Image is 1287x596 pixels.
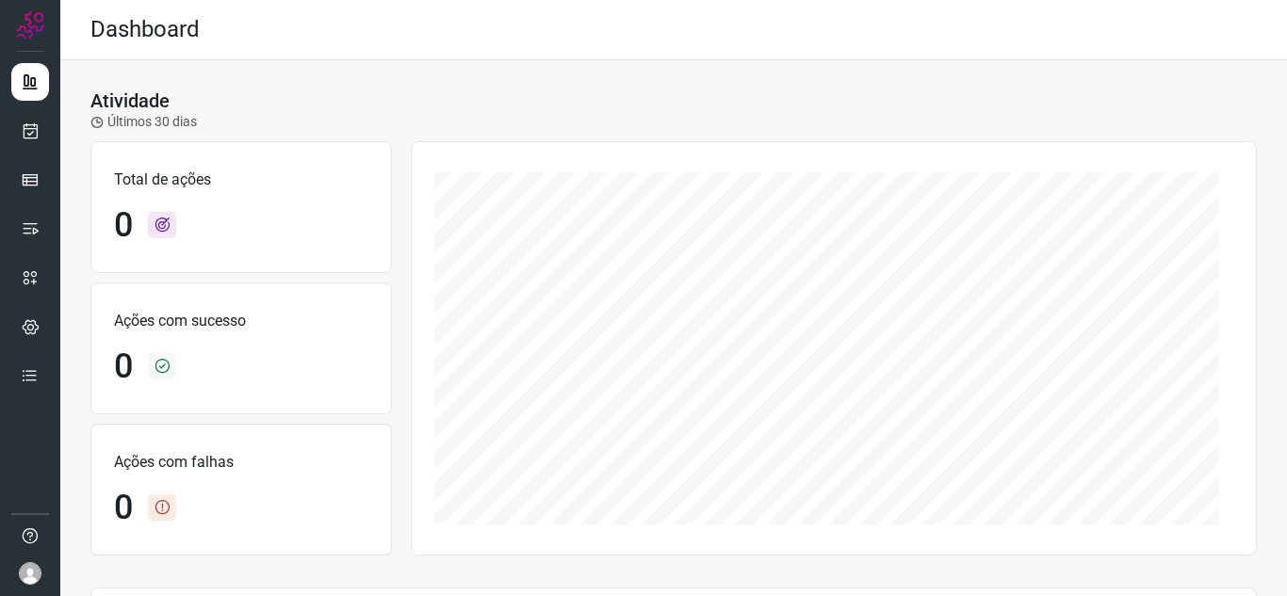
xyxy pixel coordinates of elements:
h3: Atividade [90,89,170,112]
h1: 0 [114,346,133,387]
h2: Dashboard [90,16,200,43]
p: Ações com falhas [114,451,368,474]
h1: 0 [114,488,133,528]
p: Últimos 30 dias [90,112,197,132]
img: Logo [16,11,44,40]
img: avatar-user-boy.jpg [19,562,41,585]
h1: 0 [114,205,133,246]
p: Ações com sucesso [114,310,368,332]
p: Total de ações [114,169,368,191]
